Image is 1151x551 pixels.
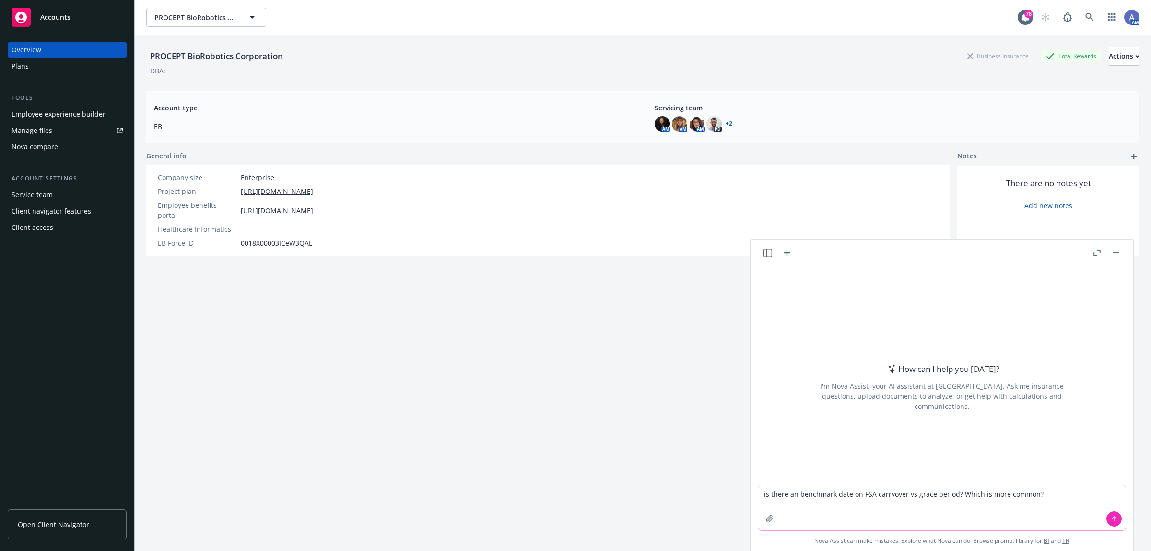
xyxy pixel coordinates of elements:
[1024,201,1072,211] a: Add new notes
[154,103,631,113] span: Account type
[758,485,1126,530] textarea: is there an benchmark date on FSA carryover vs grace period? Which is more common?
[241,238,312,248] span: 0018X00003ICeW3QAL
[158,172,237,182] div: Company size
[706,116,722,132] img: photo
[1124,10,1139,25] img: photo
[12,42,41,58] div: Overview
[158,224,237,234] div: Healthcare Informatics
[655,116,670,132] img: photo
[12,187,53,203] div: Service team
[154,12,237,23] span: PROCEPT BioRobotics Corporation
[1062,537,1069,545] a: TR
[1080,8,1099,27] a: Search
[154,121,631,132] span: EB
[8,123,127,138] a: Manage files
[1006,178,1091,189] span: There are no notes yet
[1024,10,1033,18] div: 78
[150,66,168,76] div: DBA: -
[8,59,127,74] a: Plans
[726,121,732,127] a: +2
[241,186,313,196] a: [URL][DOMAIN_NAME]
[12,107,106,122] div: Employee experience builder
[8,4,127,31] a: Accounts
[146,151,187,161] span: General info
[146,8,266,27] button: PROCEPT BioRobotics Corporation
[963,50,1034,62] div: Business Insurance
[1128,151,1139,162] a: add
[689,116,705,132] img: photo
[8,187,127,203] a: Service team
[8,139,127,155] a: Nova compare
[18,519,89,529] span: Open Client Navigator
[754,531,1129,551] span: Nova Assist can make mistakes. Explore what Nova can do: Browse prompt library for and
[241,172,274,182] span: Enterprise
[8,93,127,103] div: Tools
[241,205,313,216] a: [URL][DOMAIN_NAME]
[1102,8,1121,27] a: Switch app
[158,186,237,196] div: Project plan
[12,139,58,155] div: Nova compare
[12,123,52,138] div: Manage files
[807,381,1077,411] div: I'm Nova Assist, your AI assistant at [GEOGRAPHIC_DATA]. Ask me insurance questions, upload docum...
[655,103,1132,113] span: Servicing team
[146,50,287,62] div: PROCEPT BioRobotics Corporation
[1109,47,1139,65] div: Actions
[40,13,70,21] span: Accounts
[1036,8,1055,27] a: Start snowing
[8,220,127,235] a: Client access
[8,107,127,122] a: Employee experience builder
[8,204,127,219] a: Client navigator features
[12,59,29,74] div: Plans
[158,200,237,220] div: Employee benefits portal
[8,174,127,183] div: Account settings
[1044,537,1049,545] a: BI
[12,220,53,235] div: Client access
[1109,47,1139,66] button: Actions
[12,204,91,219] div: Client navigator features
[8,42,127,58] a: Overview
[957,151,977,162] span: Notes
[885,363,999,375] div: How can I help you [DATE]?
[241,224,243,234] span: -
[672,116,687,132] img: photo
[1058,8,1077,27] a: Report a Bug
[1041,50,1101,62] div: Total Rewards
[158,238,237,248] div: EB Force ID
